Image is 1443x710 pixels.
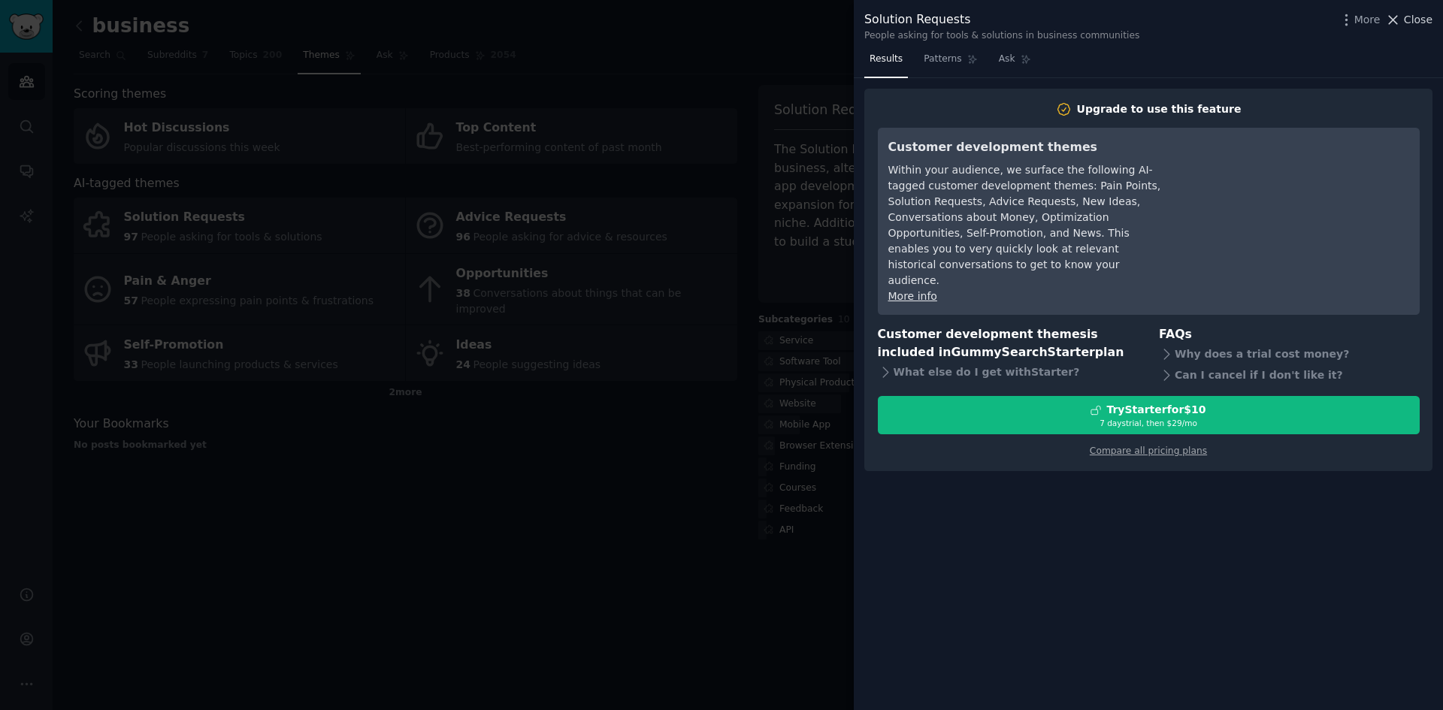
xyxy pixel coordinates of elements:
a: Compare all pricing plans [1090,446,1207,456]
button: TryStarterfor$107 daystrial, then $29/mo [878,396,1420,434]
div: 7 days trial, then $ 29 /mo [879,418,1419,428]
span: Patterns [924,53,961,66]
span: Close [1404,12,1432,28]
span: Ask [999,53,1015,66]
span: GummySearch Starter [951,345,1094,359]
div: What else do I get with Starter ? [878,362,1139,383]
div: Upgrade to use this feature [1077,101,1242,117]
div: Within your audience, we surface the following AI-tagged customer development themes: Pain Points... [888,162,1163,289]
h3: Customer development themes [888,138,1163,157]
div: Try Starter for $10 [1106,402,1206,418]
iframe: YouTube video player [1184,138,1409,251]
div: Solution Requests [864,11,1139,29]
h3: FAQs [1159,325,1420,344]
a: Results [864,47,908,78]
a: Ask [994,47,1036,78]
button: Close [1385,12,1432,28]
a: Patterns [918,47,982,78]
span: Results [870,53,903,66]
h3: Customer development themes is included in plan [878,325,1139,362]
div: People asking for tools & solutions in business communities [864,29,1139,43]
div: Why does a trial cost money? [1159,343,1420,364]
div: Can I cancel if I don't like it? [1159,364,1420,385]
button: More [1339,12,1381,28]
span: More [1354,12,1381,28]
a: More info [888,290,937,302]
